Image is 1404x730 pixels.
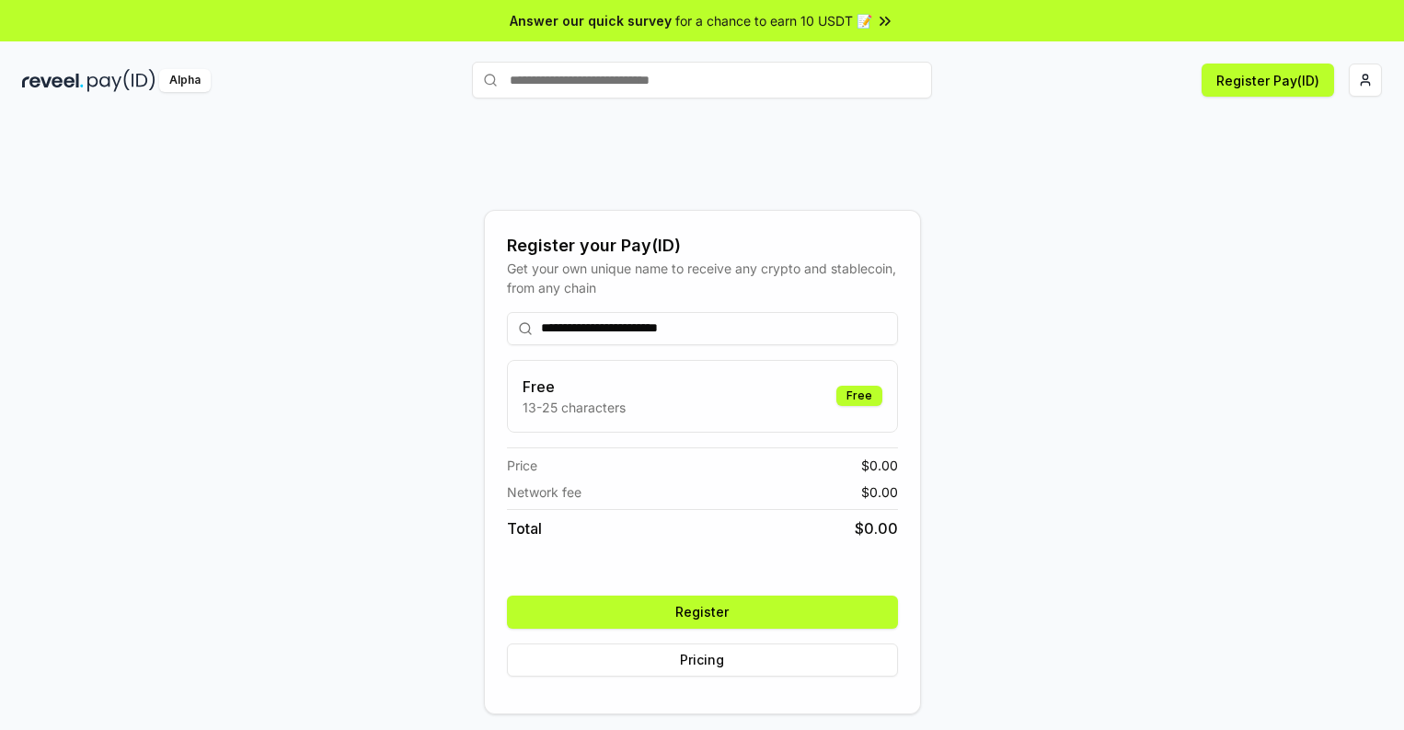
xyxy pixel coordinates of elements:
[523,398,626,417] p: 13-25 characters
[507,456,537,475] span: Price
[159,69,211,92] div: Alpha
[1202,64,1334,97] button: Register Pay(ID)
[507,596,898,629] button: Register
[523,376,626,398] h3: Free
[507,482,581,502] span: Network fee
[507,643,898,677] button: Pricing
[507,233,898,259] div: Register your Pay(ID)
[87,69,155,92] img: pay_id
[22,69,84,92] img: reveel_dark
[861,482,898,502] span: $ 0.00
[861,456,898,475] span: $ 0.00
[855,517,898,539] span: $ 0.00
[836,386,882,406] div: Free
[507,517,542,539] span: Total
[675,11,872,30] span: for a chance to earn 10 USDT 📝
[510,11,672,30] span: Answer our quick survey
[507,259,898,297] div: Get your own unique name to receive any crypto and stablecoin, from any chain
